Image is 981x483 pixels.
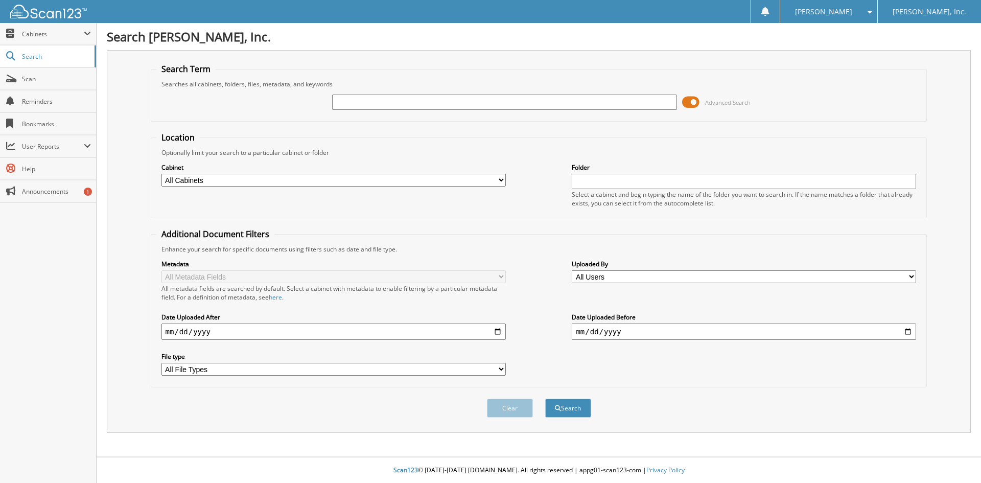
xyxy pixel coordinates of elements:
label: Date Uploaded After [161,313,506,321]
h1: Search [PERSON_NAME], Inc. [107,28,971,45]
div: Enhance your search for specific documents using filters such as date and file type. [156,245,922,254]
legend: Additional Document Filters [156,228,274,240]
label: Folder [572,163,916,172]
label: Uploaded By [572,260,916,268]
span: Advanced Search [705,99,751,106]
span: Scan123 [393,466,418,474]
label: Metadata [161,260,506,268]
button: Search [545,399,591,418]
span: [PERSON_NAME] [795,9,852,15]
div: Select a cabinet and begin typing the name of the folder you want to search in. If the name match... [572,190,916,208]
span: [PERSON_NAME], Inc. [893,9,966,15]
span: Announcements [22,187,91,196]
div: 1 [84,188,92,196]
span: Scan [22,75,91,83]
div: All metadata fields are searched by default. Select a cabinet with metadata to enable filtering b... [161,284,506,302]
div: Optionally limit your search to a particular cabinet or folder [156,148,922,157]
span: Help [22,165,91,173]
span: Cabinets [22,30,84,38]
iframe: Chat Widget [930,434,981,483]
span: Search [22,52,89,61]
label: File type [161,352,506,361]
input: start [161,324,506,340]
input: end [572,324,916,340]
span: User Reports [22,142,84,151]
img: scan123-logo-white.svg [10,5,87,18]
a: here [269,293,282,302]
div: Searches all cabinets, folders, files, metadata, and keywords [156,80,922,88]
span: Reminders [22,97,91,106]
div: © [DATE]-[DATE] [DOMAIN_NAME]. All rights reserved | appg01-scan123-com | [97,458,981,483]
label: Date Uploaded Before [572,313,916,321]
button: Clear [487,399,533,418]
legend: Location [156,132,200,143]
legend: Search Term [156,63,216,75]
label: Cabinet [161,163,506,172]
a: Privacy Policy [646,466,685,474]
span: Bookmarks [22,120,91,128]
